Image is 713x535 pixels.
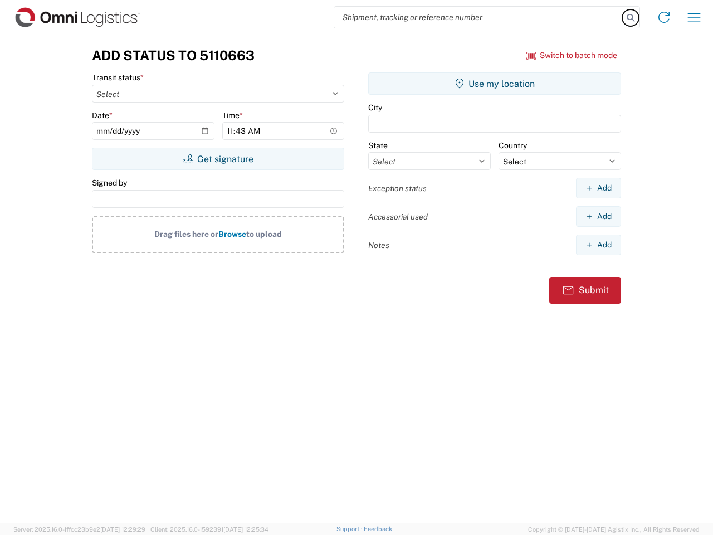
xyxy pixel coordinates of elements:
[576,178,621,198] button: Add
[92,178,127,188] label: Signed by
[222,110,243,120] label: Time
[223,526,268,533] span: [DATE] 12:25:34
[92,148,344,170] button: Get signature
[528,524,700,534] span: Copyright © [DATE]-[DATE] Agistix Inc., All Rights Reserved
[336,526,364,532] a: Support
[92,110,113,120] label: Date
[100,526,145,533] span: [DATE] 12:29:29
[154,230,218,239] span: Drag files here or
[499,140,527,150] label: Country
[364,526,392,532] a: Feedback
[576,235,621,255] button: Add
[368,212,428,222] label: Accessorial used
[368,72,621,95] button: Use my location
[368,183,427,193] label: Exception status
[92,72,144,82] label: Transit status
[368,140,388,150] label: State
[368,240,389,250] label: Notes
[92,47,255,64] h3: Add Status to 5110663
[549,277,621,304] button: Submit
[218,230,246,239] span: Browse
[13,526,145,533] span: Server: 2025.16.0-1ffcc23b9e2
[334,7,623,28] input: Shipment, tracking or reference number
[150,526,268,533] span: Client: 2025.16.0-1592391
[576,206,621,227] button: Add
[368,103,382,113] label: City
[526,46,617,65] button: Switch to batch mode
[246,230,282,239] span: to upload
